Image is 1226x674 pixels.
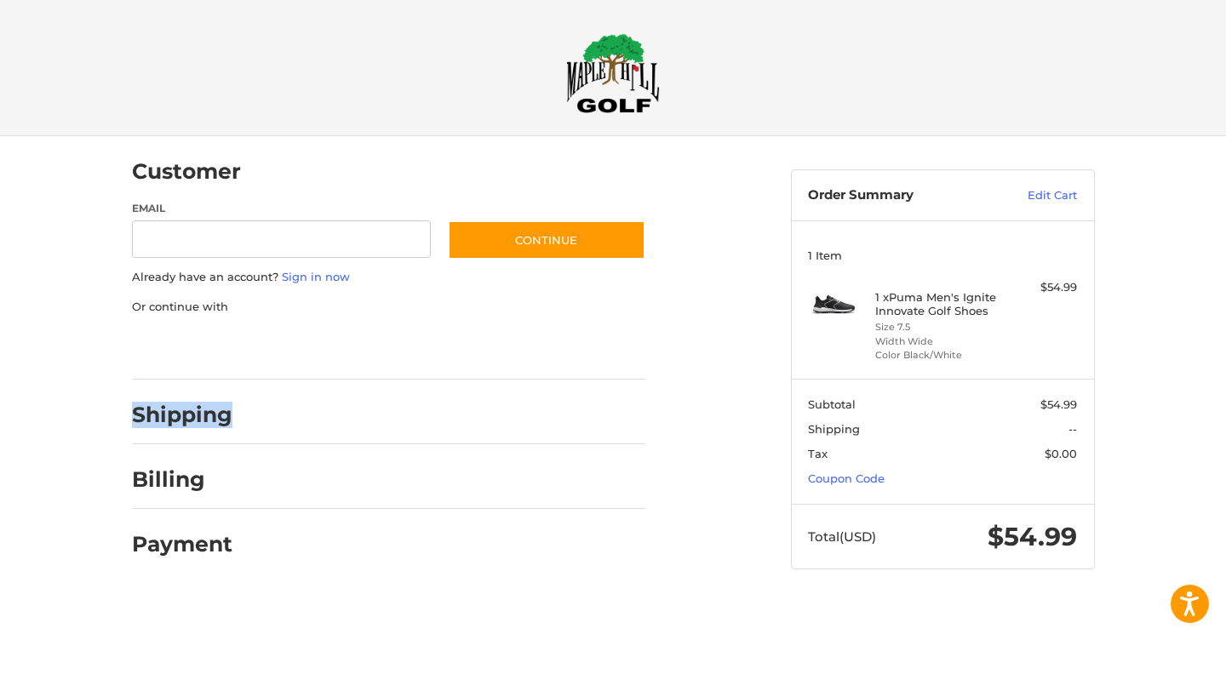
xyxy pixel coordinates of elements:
a: Edit Cart [991,187,1077,204]
h2: Billing [132,466,232,493]
p: Or continue with [132,299,645,316]
span: $54.99 [988,521,1077,552]
li: Size 7.5 [875,320,1005,334]
button: Continue [448,220,645,260]
li: Width Wide [875,334,1005,349]
span: -- [1068,422,1077,436]
span: Shipping [808,422,860,436]
h4: 1 x Puma Men's Ignite Innovate Golf Shoes [875,290,1005,318]
li: Color Black/White [875,348,1005,363]
h3: 1 Item [808,248,1077,262]
a: Coupon Code [808,471,885,485]
span: Total (USD) [808,528,876,545]
span: Subtotal [808,397,856,411]
label: Email [132,201,432,216]
h2: Payment [132,531,232,557]
span: Tax [808,447,828,460]
a: Sign in now [282,270,350,283]
div: $54.99 [1010,279,1077,296]
iframe: PayPal-paypal [126,332,254,363]
iframe: PayPal-paylater [271,332,398,363]
img: Maple Hill Golf [566,33,660,113]
span: $54.99 [1040,397,1077,411]
h2: Customer [132,158,241,185]
h3: Order Summary [808,187,991,204]
iframe: PayPal-venmo [415,332,542,363]
span: $0.00 [1045,447,1077,460]
p: Already have an account? [132,269,645,286]
h2: Shipping [132,402,232,428]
